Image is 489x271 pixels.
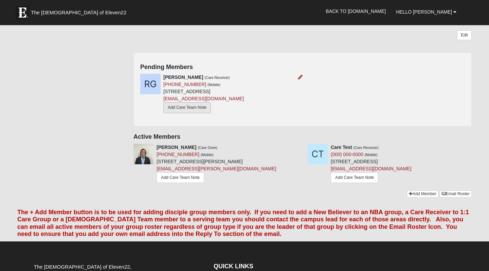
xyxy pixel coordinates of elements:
h4: Active Members [133,133,472,141]
small: (Care Receiver) [354,146,379,150]
strong: [PERSON_NAME] [163,74,203,80]
small: (Mobile) [207,83,220,87]
font: The + Add Member button is to be used for adding disciple group members only. If you need to add ... [17,209,469,238]
a: Hello [PERSON_NAME] [391,3,461,20]
a: Add Care Team Note [163,102,211,113]
a: (000) 000-0000 [331,152,363,157]
small: (Mobile) [365,153,378,157]
a: Add Member [407,190,438,198]
a: [EMAIL_ADDRESS][DOMAIN_NAME] [163,96,244,101]
span: Hello [PERSON_NAME] [396,9,452,15]
a: Edit [457,30,472,40]
a: [PHONE_NUMBER] [157,152,199,157]
small: (Care Giver) [198,146,217,150]
a: Back to [DOMAIN_NAME] [321,3,391,20]
a: Add Care Team Note [157,172,204,183]
small: (Mobile) [201,153,214,157]
div: [STREET_ADDRESS] [331,144,411,185]
a: [EMAIL_ADDRESS][PERSON_NAME][DOMAIN_NAME] [157,166,276,171]
h4: Pending Members [140,64,465,71]
img: Eleven22 logo [16,6,29,19]
strong: Care Test [331,145,352,150]
a: [EMAIL_ADDRESS][DOMAIN_NAME] [331,166,411,171]
a: The [DEMOGRAPHIC_DATA] of Eleven22 [12,2,148,19]
div: [STREET_ADDRESS] [163,74,244,115]
div: [STREET_ADDRESS][PERSON_NAME] [157,144,276,185]
a: Add Care Team Note [331,172,378,183]
small: (Care Receiver) [204,75,230,80]
strong: [PERSON_NAME] [157,145,196,150]
a: Email Roster [440,190,472,198]
span: The [DEMOGRAPHIC_DATA] of Eleven22 [31,9,126,16]
a: [PHONE_NUMBER] [163,82,206,87]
